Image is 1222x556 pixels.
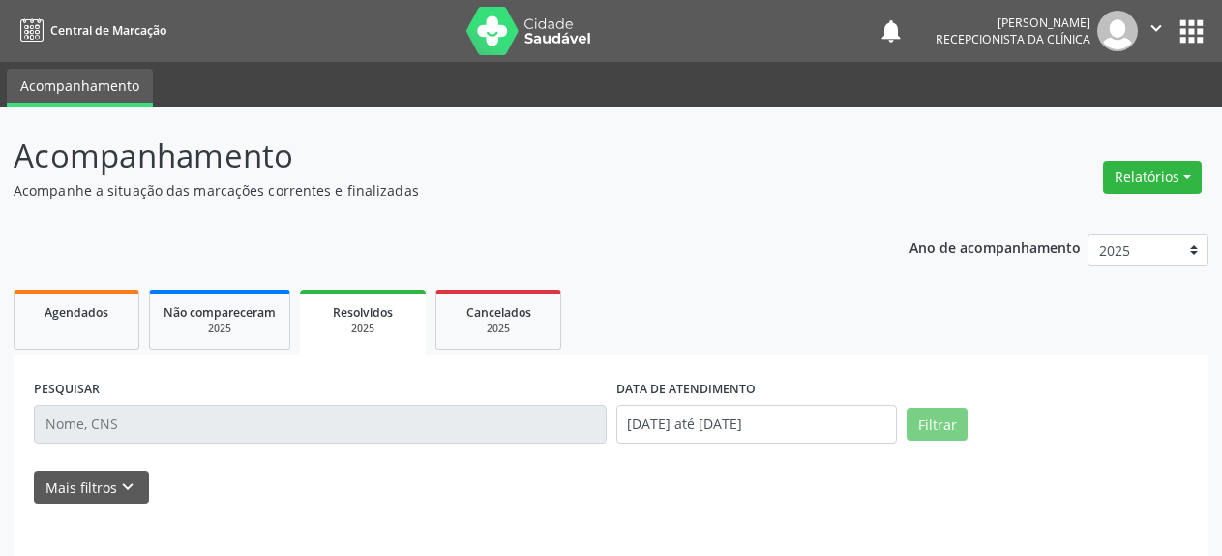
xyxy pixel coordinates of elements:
div: 2025 [164,322,276,336]
button: Mais filtroskeyboard_arrow_down [34,471,149,505]
div: 2025 [450,322,547,336]
button: apps [1175,15,1208,48]
a: Acompanhamento [7,69,153,107]
label: PESQUISAR [34,375,100,405]
span: Cancelados [466,304,531,321]
span: Não compareceram [164,304,276,321]
button: notifications [878,17,905,45]
button: Relatórios [1103,161,1202,194]
input: Selecione um intervalo [616,405,898,444]
img: img [1097,11,1138,51]
a: Central de Marcação [14,15,166,46]
input: Nome, CNS [34,405,607,444]
button:  [1138,11,1175,51]
span: Resolvidos [333,304,393,321]
div: [PERSON_NAME] [936,15,1090,31]
p: Acompanhe a situação das marcações correntes e finalizadas [14,180,850,201]
i:  [1146,17,1167,39]
span: Agendados [45,304,108,321]
label: DATA DE ATENDIMENTO [616,375,756,405]
span: Recepcionista da clínica [936,31,1090,47]
p: Acompanhamento [14,132,850,180]
div: 2025 [313,322,412,336]
span: Central de Marcação [50,22,166,39]
p: Ano de acompanhamento [909,234,1081,259]
button: Filtrar [907,408,968,441]
i: keyboard_arrow_down [117,477,138,498]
